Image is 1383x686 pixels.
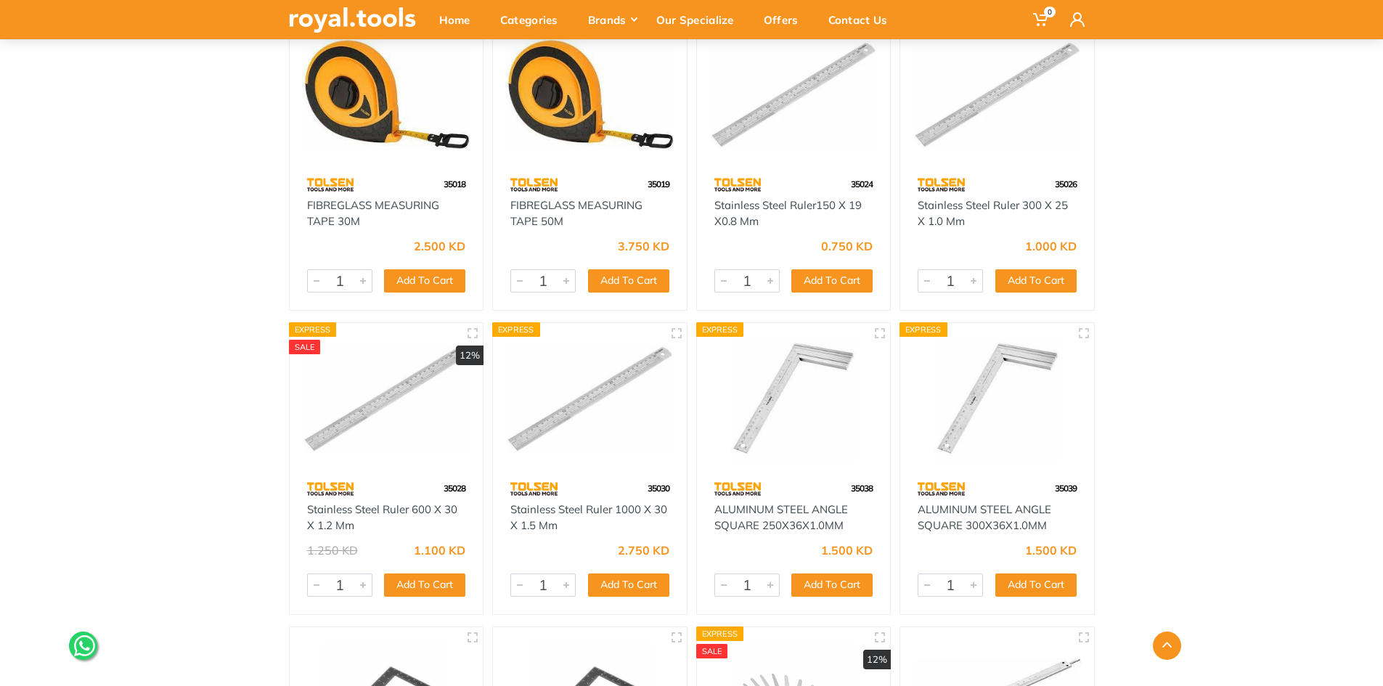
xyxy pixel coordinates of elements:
[307,502,457,533] a: Stainless Steel Ruler 600 X 30 X 1.2 Mm
[918,172,965,197] img: 64.webp
[710,336,878,462] img: Royal Tools - ALUMINUM STEEL ANGLE SQUARE 250X36X1.0MM
[307,476,354,502] img: 64.webp
[696,626,744,641] div: Express
[851,483,873,494] span: 35038
[918,502,1051,533] a: ALUMINUM STEEL ANGLE SQUARE 300X36X1.0MM
[714,502,848,533] a: ALUMINUM STEEL ANGLE SQUARE 250X36X1.0MM
[618,240,669,252] div: 3.750 KD
[714,476,762,502] img: 64.webp
[303,336,470,462] img: Royal Tools - Stainless Steel Ruler 600 X 30 X 1.2 Mm
[492,322,540,337] div: Express
[490,4,578,35] div: Categories
[429,4,490,35] div: Home
[1025,544,1077,556] div: 1.500 KD
[510,502,667,533] a: Stainless Steel Ruler 1000 X 30 X 1.5 Mm
[918,476,965,502] img: 64.webp
[696,322,744,337] div: Express
[510,172,558,197] img: 64.webp
[618,544,669,556] div: 2.750 KD
[1055,483,1077,494] span: 35039
[303,32,470,158] img: Royal Tools - FIBREGLASS MEASURING TAPE 30M
[821,240,873,252] div: 0.750 KD
[918,198,1068,229] a: Stainless Steel Ruler 300 X 25 X 1.0 Mm
[506,336,674,462] img: Royal Tools - Stainless Steel Ruler 1000 X 30 X 1.5 Mm
[414,240,465,252] div: 2.500 KD
[648,179,669,189] span: 35019
[851,179,873,189] span: 35024
[510,198,642,229] a: FIBREGLASS MEASURING TAPE 50M
[456,346,484,366] div: 12%
[307,544,358,556] div: 1.250 KD
[710,32,878,158] img: Royal Tools - Stainless Steel Ruler150 X 19 X0.8 Mm
[444,179,465,189] span: 35018
[646,4,754,35] div: Our Specialize
[714,172,762,197] img: 64.webp
[307,198,439,229] a: FIBREGLASS MEASURING TAPE 30M
[995,573,1077,597] button: Add To Cart
[588,573,669,597] button: Add To Cart
[1055,179,1077,189] span: 35026
[289,322,337,337] div: Express
[578,4,646,35] div: Brands
[791,573,873,597] button: Add To Cart
[648,483,669,494] span: 35030
[818,4,907,35] div: Contact Us
[384,573,465,597] button: Add To Cart
[913,32,1081,158] img: Royal Tools - Stainless Steel Ruler 300 X 25 X 1.0 Mm
[821,544,873,556] div: 1.500 KD
[510,476,558,502] img: 64.webp
[289,7,416,33] img: royal.tools Logo
[913,336,1081,462] img: Royal Tools - ALUMINUM STEEL ANGLE SQUARE 300X36X1.0MM
[506,32,674,158] img: Royal Tools - FIBREGLASS MEASURING TAPE 50M
[1025,240,1077,252] div: 1.000 KD
[714,198,862,229] a: Stainless Steel Ruler150 X 19 X0.8 Mm
[995,269,1077,293] button: Add To Cart
[588,269,669,293] button: Add To Cart
[307,172,354,197] img: 64.webp
[384,269,465,293] button: Add To Cart
[289,340,321,354] div: SALE
[899,322,947,337] div: Express
[754,4,818,35] div: Offers
[444,483,465,494] span: 35028
[1044,7,1056,17] span: 0
[414,544,465,556] div: 1.100 KD
[791,269,873,293] button: Add To Cart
